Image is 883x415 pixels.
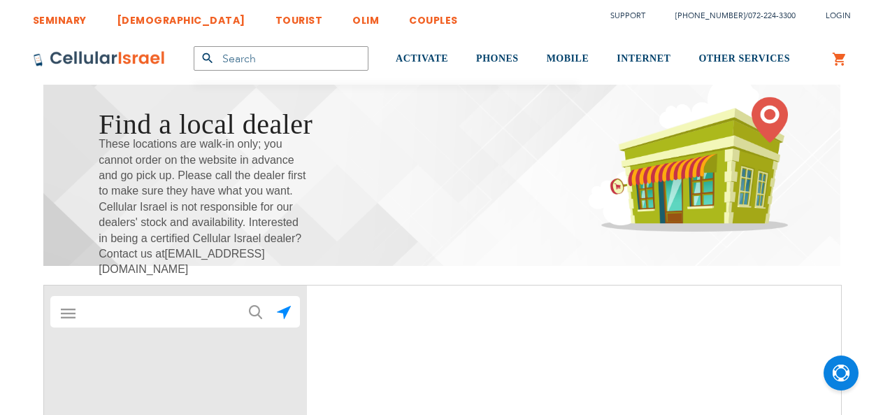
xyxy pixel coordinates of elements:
[33,50,166,67] img: Cellular Israel Logo
[476,33,519,85] a: PHONES
[610,10,645,21] a: Support
[698,33,790,85] a: OTHER SERVICES
[617,33,670,85] a: INTERNET
[675,10,745,21] a: [PHONE_NUMBER]
[617,53,670,64] span: INTERNET
[547,33,589,85] a: MOBILE
[826,10,851,21] span: Login
[661,6,796,26] li: /
[99,136,308,278] span: These locations are walk-in only; you cannot order on the website in advance and go pick up. Plea...
[194,46,368,71] input: Search
[409,3,458,29] a: COUPLES
[476,53,519,64] span: PHONES
[33,3,87,29] a: SEMINARY
[396,33,448,85] a: ACTIVATE
[352,3,379,29] a: OLIM
[396,53,448,64] span: ACTIVATE
[698,53,790,64] span: OTHER SERVICES
[748,10,796,21] a: 072-224-3300
[99,104,313,144] h1: Find a local dealer
[117,3,245,29] a: [DEMOGRAPHIC_DATA]
[547,53,589,64] span: MOBILE
[275,3,323,29] a: TOURIST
